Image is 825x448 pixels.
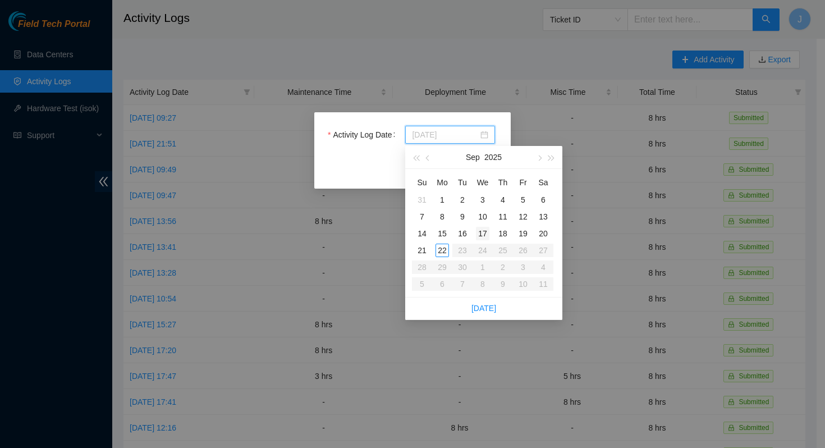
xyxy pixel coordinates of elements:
div: 1 [436,193,449,207]
th: Fr [513,173,533,191]
a: [DATE] [471,304,496,313]
th: Sa [533,173,553,191]
td: 2025-09-07 [412,208,432,225]
td: 2025-09-03 [473,191,493,208]
td: 2025-09-16 [452,225,473,242]
input: Activity Log Date [412,129,478,141]
div: 4 [496,193,510,207]
div: 16 [456,227,469,240]
td: 2025-09-14 [412,225,432,242]
td: 2025-09-02 [452,191,473,208]
div: 3 [476,193,489,207]
label: Activity Log Date [328,126,400,144]
div: 10 [476,210,489,223]
div: 5 [516,193,530,207]
td: 2025-09-17 [473,225,493,242]
td: 2025-09-21 [412,242,432,259]
div: 14 [415,227,429,240]
button: 2025 [484,146,502,168]
td: 2025-09-05 [513,191,533,208]
th: We [473,173,493,191]
th: Su [412,173,432,191]
td: 2025-09-13 [533,208,553,225]
td: 2025-09-11 [493,208,513,225]
div: 18 [496,227,510,240]
td: 2025-09-12 [513,208,533,225]
td: 2025-09-22 [432,242,452,259]
div: 8 [436,210,449,223]
td: 2025-09-04 [493,191,513,208]
div: 15 [436,227,449,240]
div: 7 [415,210,429,223]
td: 2025-09-06 [533,191,553,208]
div: 6 [537,193,550,207]
div: 12 [516,210,530,223]
div: 9 [456,210,469,223]
td: 2025-09-20 [533,225,553,242]
div: 13 [537,210,550,223]
div: 19 [516,227,530,240]
td: 2025-09-08 [432,208,452,225]
div: 22 [436,244,449,257]
td: 2025-09-01 [432,191,452,208]
div: 21 [415,244,429,257]
div: 2 [456,193,469,207]
div: 31 [415,193,429,207]
div: 20 [537,227,550,240]
div: 17 [476,227,489,240]
td: 2025-09-10 [473,208,493,225]
th: Tu [452,173,473,191]
th: Mo [432,173,452,191]
button: Sep [466,146,480,168]
th: Th [493,173,513,191]
div: 11 [496,210,510,223]
td: 2025-09-15 [432,225,452,242]
td: 2025-09-09 [452,208,473,225]
td: 2025-09-19 [513,225,533,242]
td: 2025-09-18 [493,225,513,242]
td: 2025-08-31 [412,191,432,208]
